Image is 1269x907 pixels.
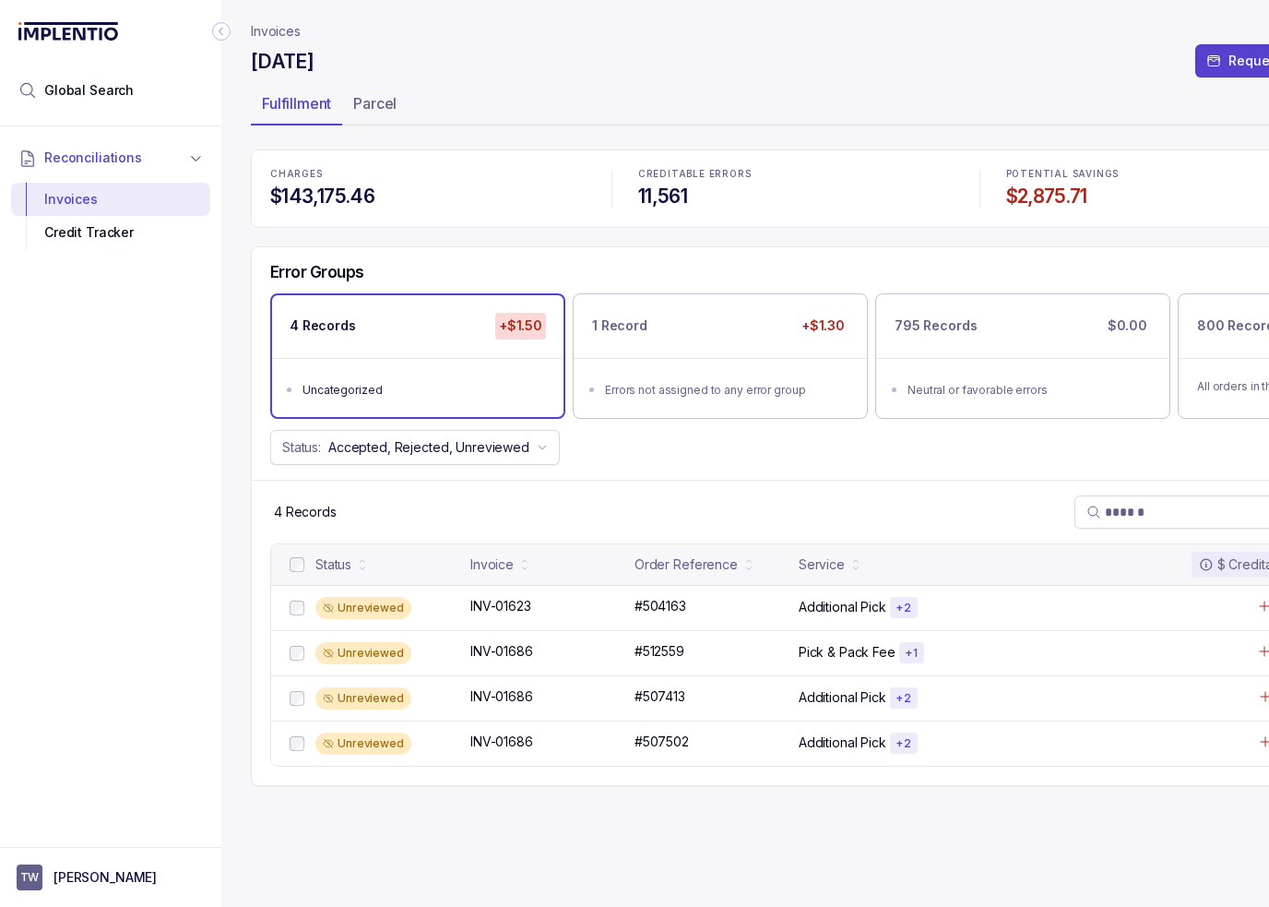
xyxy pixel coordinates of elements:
[210,20,232,42] div: Collapse Icon
[799,643,895,662] p: Pick & Pack Fee
[315,597,411,619] div: Unreviewed
[26,216,196,249] div: Credit Tracker
[290,646,304,661] input: checkbox-checkbox
[1104,313,1151,339] p: $0.00
[270,184,586,209] h4: $143,175.46
[44,81,134,100] span: Global Search
[251,22,301,41] a: Invoices
[11,179,210,254] div: Reconciliations
[262,92,331,114] p: Fulfillment
[17,865,42,890] span: User initials
[53,868,157,887] p: [PERSON_NAME]
[798,313,848,339] p: +$1.30
[895,601,912,615] p: + 2
[270,169,586,180] p: CHARGES
[907,381,1149,400] div: Neutral or favorable errors
[251,89,342,125] li: Tab Fulfillment
[895,316,977,335] p: 795 Records
[470,555,514,574] div: Invoice
[470,733,533,751] p: INV-01686
[799,598,886,616] p: Additional Pick
[799,555,845,574] div: Service
[290,557,304,572] input: checkbox-checkbox
[274,503,337,521] p: 4 Records
[302,381,544,400] div: Uncategorized
[634,687,685,706] p: #507413
[290,691,304,706] input: checkbox-checkbox
[905,646,919,661] p: + 1
[290,601,304,615] input: checkbox-checkbox
[315,642,411,664] div: Unreviewed
[634,555,738,574] div: Order Reference
[290,736,304,751] input: checkbox-checkbox
[315,733,411,755] div: Unreviewed
[342,89,408,125] li: Tab Parcel
[270,430,560,465] button: Status:Accepted, Rejected, Unreviewed
[290,316,356,335] p: 4 Records
[895,691,912,706] p: + 2
[592,316,647,335] p: 1 Record
[17,865,205,890] button: User initials[PERSON_NAME]
[470,597,531,615] p: INV-01623
[44,149,142,167] span: Reconciliations
[605,381,847,400] div: Errors not assigned to any error group
[634,597,686,615] p: #504163
[799,688,886,707] p: Additional Pick
[638,184,954,209] h4: 11,561
[315,687,411,710] div: Unreviewed
[26,183,196,216] div: Invoices
[315,555,351,574] div: Status
[274,503,337,521] div: Remaining page entries
[638,169,954,180] p: CREDITABLE ERRORS
[634,642,684,661] p: #512559
[353,92,397,114] p: Parcel
[11,137,210,178] button: Reconciliations
[634,733,689,751] p: #507502
[470,687,533,706] p: INV-01686
[251,49,314,75] h4: [DATE]
[895,736,912,751] p: + 2
[470,642,533,661] p: INV-01686
[495,313,546,339] p: +$1.50
[799,734,886,752] p: Additional Pick
[270,262,364,282] h5: Error Groups
[282,438,321,457] p: Status:
[328,438,529,457] p: Accepted, Rejected, Unreviewed
[251,22,301,41] nav: breadcrumb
